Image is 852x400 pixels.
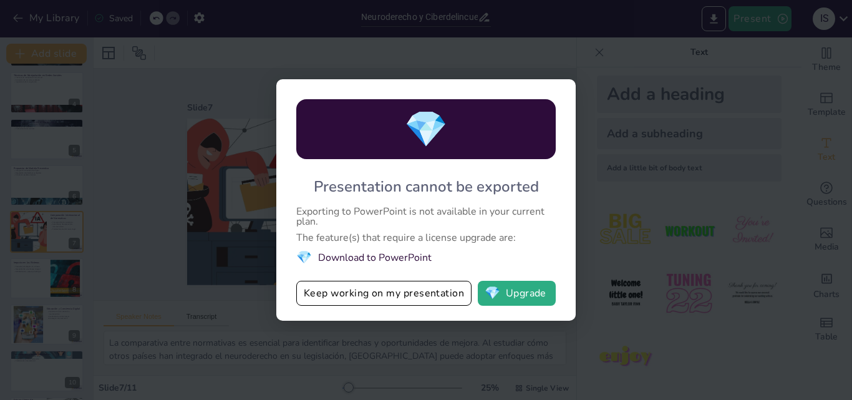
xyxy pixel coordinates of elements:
div: Presentation cannot be exported [314,177,539,197]
span: diamond [404,105,448,154]
button: Keep working on my presentation [296,281,472,306]
span: diamond [296,249,312,266]
li: Download to PowerPoint [296,249,556,266]
div: The feature(s) that require a license upgrade are: [296,233,556,243]
button: diamondUpgrade [478,281,556,306]
span: diamond [485,287,500,300]
div: Exporting to PowerPoint is not available in your current plan. [296,207,556,227]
